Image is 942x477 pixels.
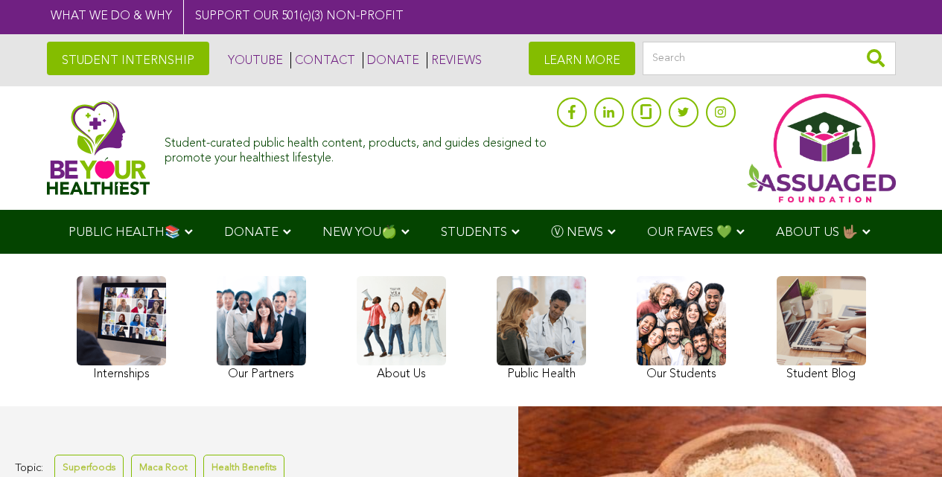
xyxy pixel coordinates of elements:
span: Ⓥ NEWS [551,226,603,239]
span: OUR FAVES 💚 [647,226,732,239]
span: NEW YOU🍏 [322,226,397,239]
img: Assuaged App [747,94,896,202]
iframe: Chat Widget [868,406,942,477]
span: STUDENTS [441,226,507,239]
a: CONTACT [290,52,355,68]
span: DONATE [224,226,279,239]
span: PUBLIC HEALTH📚 [69,226,180,239]
a: REVIEWS [427,52,482,68]
span: ABOUT US 🤟🏽 [776,226,858,239]
img: Assuaged [47,100,150,195]
a: DONATE [363,52,419,68]
a: YOUTUBE [224,52,283,68]
a: LEARN MORE [529,42,635,75]
div: Navigation Menu [47,210,896,254]
div: Student-curated public health content, products, and guides designed to promote your healthiest l... [165,129,549,165]
a: STUDENT INTERNSHIP [47,42,209,75]
input: Search [643,42,896,75]
img: glassdoor [640,104,651,119]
